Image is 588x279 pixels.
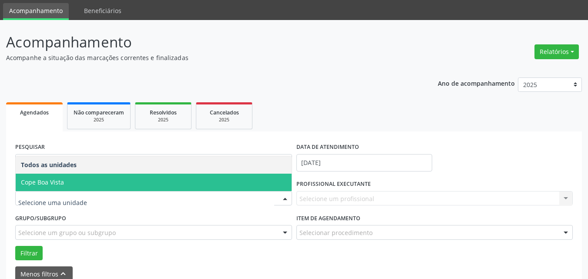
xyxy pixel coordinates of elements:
[20,109,49,116] span: Agendados
[3,3,69,20] a: Acompanhamento
[15,212,66,225] label: Grupo/Subgrupo
[18,228,116,237] span: Selecione um grupo ou subgrupo
[6,53,409,62] p: Acompanhe a situação das marcações correntes e finalizadas
[534,44,579,59] button: Relatórios
[21,178,64,186] span: Cope Boa Vista
[438,77,515,88] p: Ano de acompanhamento
[296,212,360,225] label: Item de agendamento
[296,178,371,191] label: PROFISSIONAL EXECUTANTE
[150,109,177,116] span: Resolvidos
[74,117,124,123] div: 2025
[15,246,43,261] button: Filtrar
[6,31,409,53] p: Acompanhamento
[202,117,246,123] div: 2025
[299,228,373,237] span: Selecionar procedimento
[78,3,128,18] a: Beneficiários
[74,109,124,116] span: Não compareceram
[21,161,77,169] span: Todos as unidades
[58,269,68,279] i: keyboard_arrow_up
[141,117,185,123] div: 2025
[15,154,292,171] input: Nome, código do beneficiário ou CPF
[18,194,274,212] input: Selecione uma unidade
[15,141,45,154] label: PESQUISAR
[210,109,239,116] span: Cancelados
[296,154,433,171] input: Selecione um intervalo
[296,141,359,154] label: DATA DE ATENDIMENTO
